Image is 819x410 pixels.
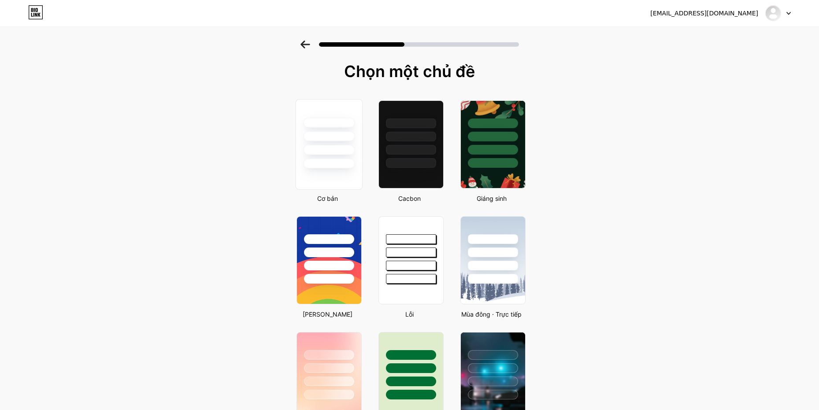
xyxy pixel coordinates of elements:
font: Mùa đông · Trực tiếp [461,310,522,318]
font: Cơ bản [317,195,338,202]
font: [EMAIL_ADDRESS][DOMAIN_NAME] [650,10,758,17]
font: Cacbon [398,195,421,202]
font: Chọn một chủ đề [344,62,475,81]
img: Bùi Thế Mạnh [765,5,782,22]
font: Lỗi [405,310,414,318]
font: Giáng sinh [477,195,507,202]
font: [PERSON_NAME] [303,310,352,318]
